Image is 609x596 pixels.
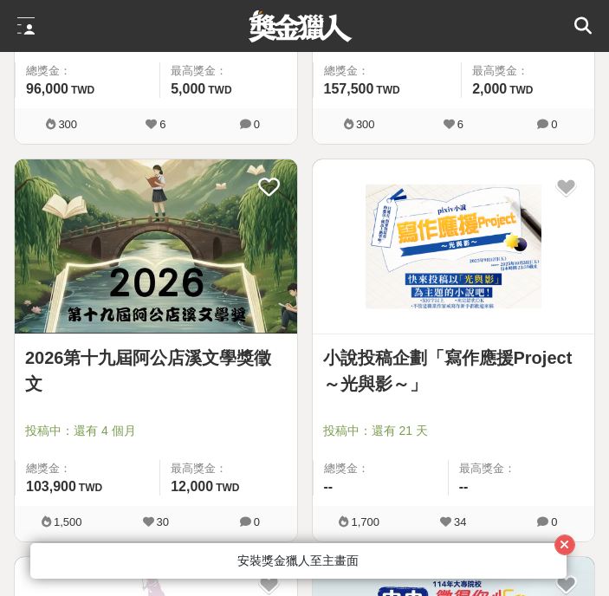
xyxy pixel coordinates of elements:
[459,479,469,494] span: --
[26,81,68,96] span: 96,000
[551,118,557,131] span: 0
[25,345,287,397] a: 2026第十九屆阿公店溪文學獎徵文
[51,552,546,570] p: 安裝獎金獵人至主畫面
[171,62,286,80] span: 最高獎金：
[171,460,286,477] span: 最高獎金：
[457,118,463,131] span: 6
[376,84,399,96] span: TWD
[324,62,451,80] span: 總獎金：
[324,81,374,96] span: 157,500
[54,515,82,528] span: 1,500
[254,118,260,131] span: 0
[313,159,595,334] img: Cover Image
[472,62,584,80] span: 最高獎金：
[26,479,76,494] span: 103,900
[171,479,213,494] span: 12,000
[71,84,94,96] span: TWD
[26,460,149,477] span: 總獎金：
[356,118,375,131] span: 300
[25,422,287,440] span: 投稿中：還有 4 個月
[323,345,585,397] a: 小說投稿企劃「寫作應援Project～光與影～」
[551,515,557,528] span: 0
[157,515,169,528] span: 30
[79,482,102,494] span: TWD
[26,62,149,80] span: 總獎金：
[323,422,585,440] span: 投稿中：還有 21 天
[472,81,507,96] span: 2,000
[159,118,165,131] span: 6
[509,84,533,96] span: TWD
[15,159,297,334] img: Cover Image
[171,81,205,96] span: 5,000
[324,460,437,477] span: 總獎金：
[208,84,231,96] span: TWD
[454,515,466,528] span: 34
[351,515,379,528] span: 1,700
[58,118,77,131] span: 300
[324,479,334,494] span: --
[216,482,239,494] span: TWD
[254,515,260,528] span: 0
[459,460,584,477] span: 最高獎金：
